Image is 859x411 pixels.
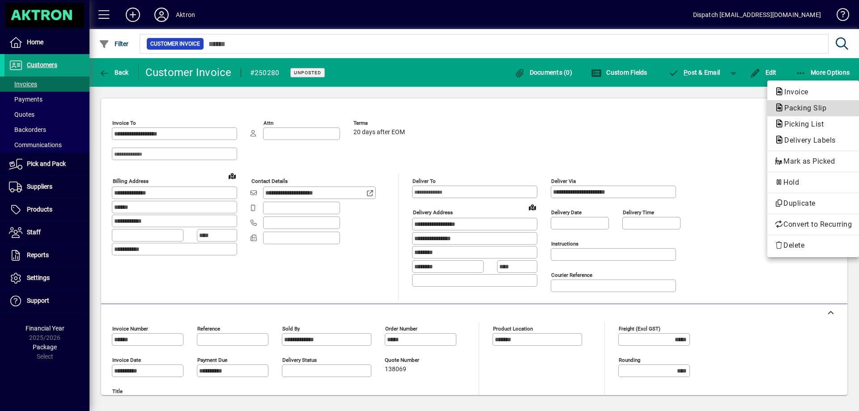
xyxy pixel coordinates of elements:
[774,240,852,251] span: Delete
[774,177,852,188] span: Hold
[774,88,813,96] span: Invoice
[774,156,852,167] span: Mark as Picked
[774,104,831,112] span: Packing Slip
[774,120,828,128] span: Picking List
[774,198,852,209] span: Duplicate
[774,219,852,230] span: Convert to Recurring
[774,136,840,144] span: Delivery Labels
